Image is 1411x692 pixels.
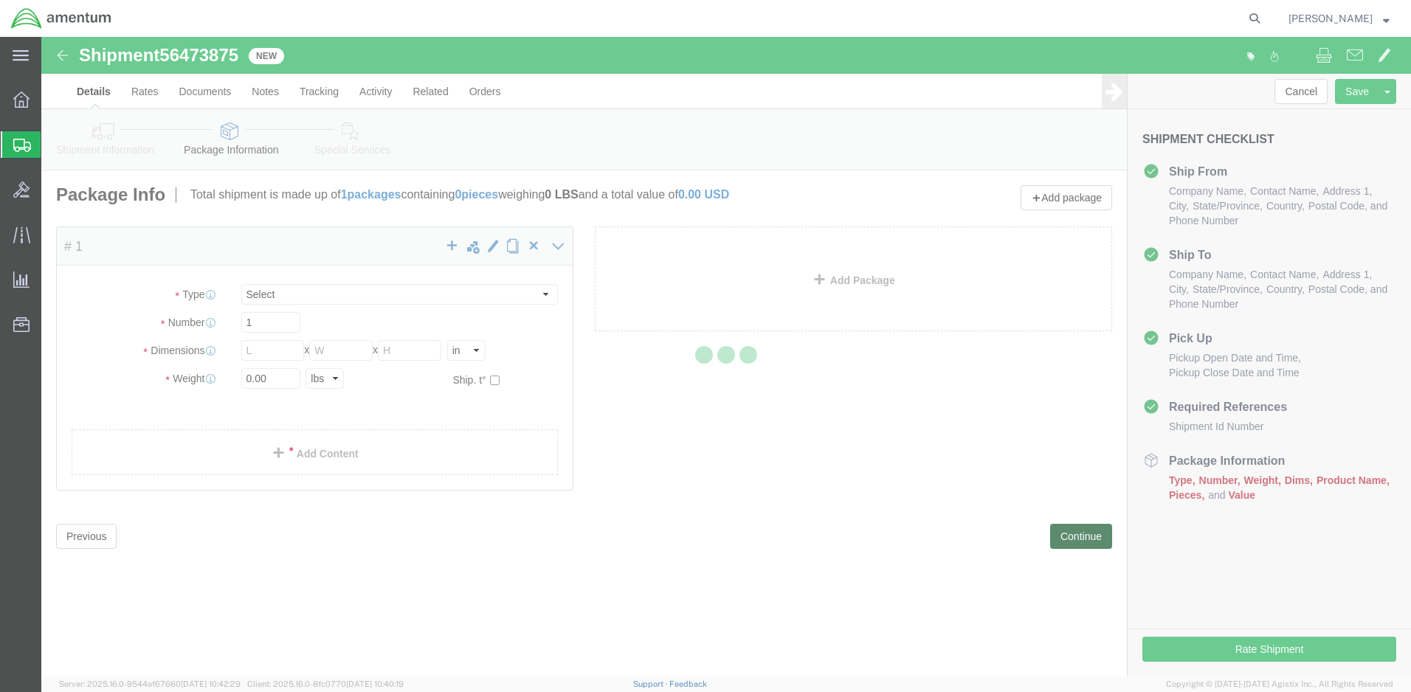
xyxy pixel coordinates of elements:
[10,7,112,30] img: logo
[181,679,241,688] span: [DATE] 10:42:29
[1288,10,1390,27] button: [PERSON_NAME]
[346,679,404,688] span: [DATE] 10:40:19
[633,679,670,688] a: Support
[247,679,404,688] span: Client: 2025.16.0-8fc0770
[1166,678,1393,691] span: Copyright © [DATE]-[DATE] Agistix Inc., All Rights Reserved
[59,679,241,688] span: Server: 2025.16.0-9544af67660
[1288,10,1373,27] span: Richard Varela
[669,679,707,688] a: Feedback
